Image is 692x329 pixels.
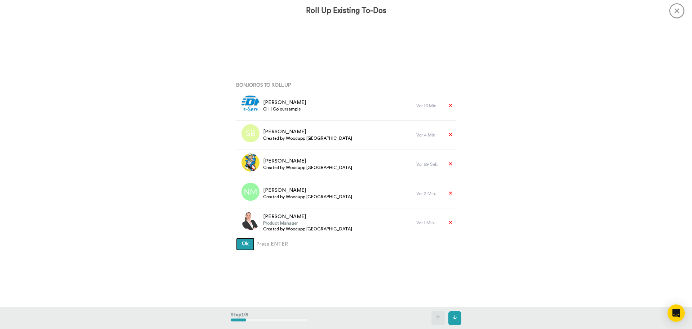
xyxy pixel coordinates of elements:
span: [PERSON_NAME] [263,128,352,135]
span: [PERSON_NAME] [263,157,352,165]
h3: Roll Up Existing To-Dos [306,7,386,15]
img: nm.png [241,183,259,201]
span: [PERSON_NAME] [263,99,306,106]
span: Created by Woodupp [GEOGRAPHIC_DATA] [263,135,352,141]
img: 5a09d27a-3989-485e-a6de-01a690caa4a4.png [241,95,259,113]
button: Ok [236,238,254,251]
div: Vor 16 Min. [416,103,442,109]
div: Vor 59 Sek. [416,161,442,167]
span: Product Manager [263,220,352,226]
div: Vor 4 Min. [416,132,442,138]
div: Open Intercom Messenger [667,304,685,322]
img: 9cf3f2cc-8333-4d8a-9745-16d139ed5ece.jpg [241,212,259,230]
img: 1a98359e-5408-4b2e-a95f-f0080d44def8.png [241,153,259,172]
div: Vor 2 Min. [416,191,442,196]
span: Created by Woodupp [GEOGRAPHIC_DATA] [263,194,352,200]
span: [PERSON_NAME] [263,213,352,220]
span: Created by Woodupp [GEOGRAPHIC_DATA] [263,165,352,170]
div: Vor 1 Min. [416,220,442,226]
span: Created by Woodupp [GEOGRAPHIC_DATA] [263,226,352,232]
img: sb.png [241,124,259,142]
span: [PERSON_NAME] [263,187,352,194]
span: CH | Coloursample [263,106,306,112]
span: Press ENTER [256,241,288,248]
span: Ok [242,241,249,246]
div: Step 1 / 5 [231,308,307,329]
h4: Bonjoros To Roll Up [236,82,456,87]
